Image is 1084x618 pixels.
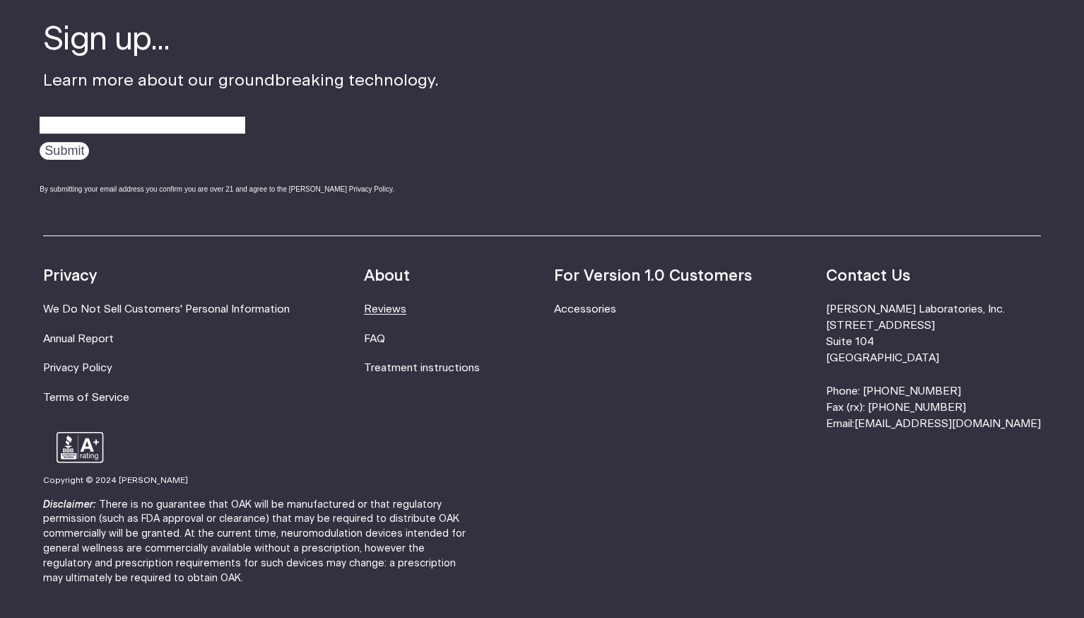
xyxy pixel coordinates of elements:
[43,334,114,344] a: Annual Report
[364,304,406,315] a: Reviews
[554,304,616,315] a: Accessories
[826,301,1041,432] li: [PERSON_NAME] Laboratories, Inc. [STREET_ADDRESS] Suite 104 [GEOGRAPHIC_DATA] Phone: [PHONE_NUMBE...
[854,419,1041,429] a: [EMAIL_ADDRESS][DOMAIN_NAME]
[43,18,439,207] div: Learn more about our groundbreaking technology.
[43,268,97,284] strong: Privacy
[364,334,385,344] a: FAQ
[40,142,89,160] input: Submit
[43,498,476,586] p: There is no guarantee that OAK will be manufactured or that regulatory permission (such as FDA ap...
[43,304,290,315] a: We Do Not Sell Customers' Personal Information
[554,268,752,284] strong: For Version 1.0 Customers
[43,392,129,403] a: Terms of Service
[43,500,96,510] strong: Disclaimer:
[826,268,910,284] strong: Contact Us
[43,363,112,373] a: Privacy Policy
[43,477,188,484] small: Copyright © 2024 [PERSON_NAME]
[40,184,439,194] div: By submitting your email address you confirm you are over 21 and agree to the [PERSON_NAME] Priva...
[364,268,410,284] strong: About
[43,18,439,62] h4: Sign up...
[364,363,480,373] a: Treatment instructions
